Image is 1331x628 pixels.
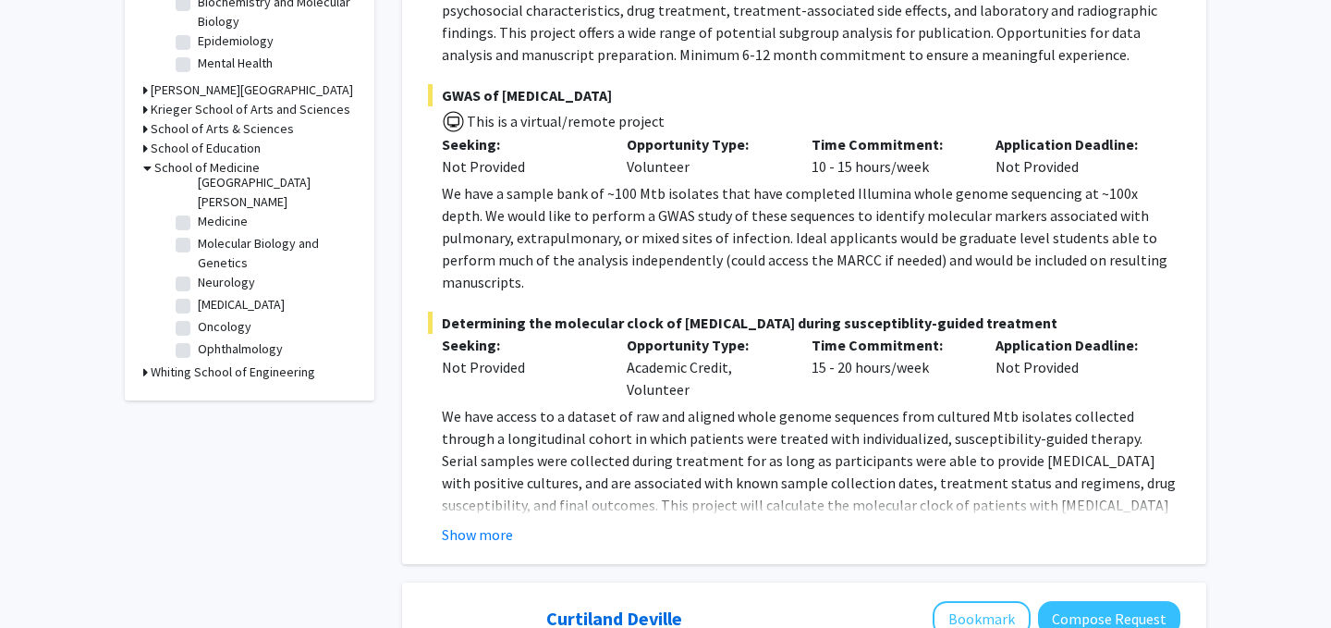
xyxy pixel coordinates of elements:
[812,334,969,356] p: Time Commitment:
[798,334,983,400] div: 15 - 20 hours/week
[198,212,248,231] label: Medicine
[198,54,273,73] label: Mental Health
[613,334,798,400] div: Academic Credit, Volunteer
[428,84,1180,106] span: GWAS of [MEDICAL_DATA]
[198,154,351,212] label: [PERSON_NAME][GEOGRAPHIC_DATA][PERSON_NAME]
[154,158,260,178] h3: School of Medicine
[198,317,251,337] label: Oncology
[198,273,255,292] label: Neurology
[465,112,665,130] span: This is a virtual/remote project
[442,182,1180,293] p: We have a sample bank of ~100 Mtb isolates that have completed Illumina whole genome sequencing a...
[442,356,599,378] div: Not Provided
[982,133,1166,178] div: Not Provided
[442,523,513,546] button: Show more
[151,139,261,158] h3: School of Education
[151,80,353,100] h3: [PERSON_NAME][GEOGRAPHIC_DATA]
[428,312,1180,334] span: Determining the molecular clock of [MEDICAL_DATA] during susceptiblity-guided treatment
[198,234,351,273] label: Molecular Biology and Genetics
[198,295,285,314] label: [MEDICAL_DATA]
[198,31,274,51] label: Epidemiology
[198,339,283,359] label: Ophthalmology
[982,334,1166,400] div: Not Provided
[627,334,784,356] p: Opportunity Type:
[798,133,983,178] div: 10 - 15 hours/week
[995,133,1153,155] p: Application Deadline:
[14,545,79,614] iframe: Chat
[442,334,599,356] p: Seeking:
[151,363,315,382] h3: Whiting School of Engineering
[198,362,351,400] label: Otolaryngology - Head and Neck Surgery
[442,155,599,178] div: Not Provided
[627,133,784,155] p: Opportunity Type:
[151,100,350,119] h3: Krieger School of Arts and Sciences
[151,119,294,139] h3: School of Arts & Sciences
[613,133,798,178] div: Volunteer
[442,405,1180,605] p: We have access to a dataset of raw and aligned whole genome sequences from cultured Mtb isolates ...
[995,334,1153,356] p: Application Deadline:
[812,133,969,155] p: Time Commitment:
[442,133,599,155] p: Seeking:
